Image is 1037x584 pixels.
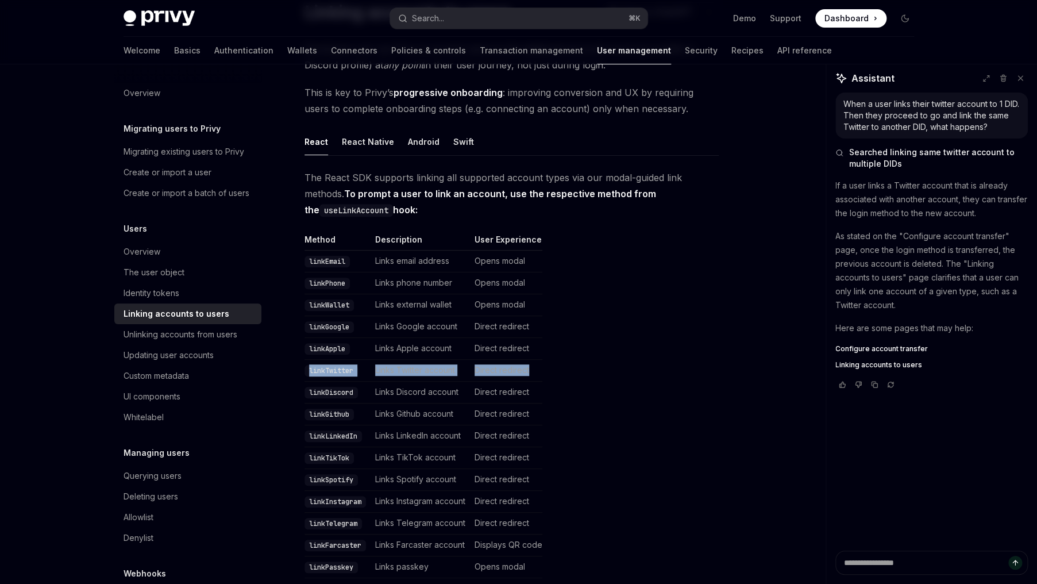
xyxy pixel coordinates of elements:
div: Identity tokens [124,286,179,300]
a: Demo [733,13,756,24]
a: Unlinking accounts from users [114,324,261,345]
div: Allowlist [124,510,153,524]
td: Direct redirect [470,338,542,360]
a: Welcome [124,37,160,64]
code: linkApple [304,343,350,355]
td: Links Farcaster account [371,535,470,556]
div: UI components [124,390,180,404]
h5: Migrating users to Privy [124,122,221,136]
a: Overview [114,83,261,103]
td: Direct redirect [470,404,542,425]
td: Displays QR code [470,535,542,556]
a: Linking accounts to users [114,303,261,324]
div: Overview [124,86,160,100]
code: useLinkAccount [319,204,393,217]
div: Create or import a batch of users [124,186,249,200]
td: Direct redirect [470,469,542,491]
code: linkTwitter [304,365,358,376]
td: Direct redirect [470,447,542,469]
button: Swift [453,128,474,155]
a: Identity tokens [114,283,261,303]
th: Description [371,234,470,251]
div: Updating user accounts [124,348,214,362]
td: Direct redirect [470,316,542,338]
span: ⌘ K [629,14,641,23]
button: React Native [342,128,394,155]
button: Search...⌘K [390,8,647,29]
a: Overview [114,241,261,262]
div: When a user links their twitter account to 1 DID. Then they proceed to go and link the same Twitt... [843,98,1020,133]
a: API reference [777,37,832,64]
code: linkPhone [304,278,350,289]
a: Create or import a user [114,162,261,183]
h5: Webhooks [124,567,166,581]
a: Security [685,37,718,64]
p: Here are some pages that may help: [835,321,1028,335]
div: Querying users [124,469,182,483]
td: Links Apple account [371,338,470,360]
div: Custom metadata [124,369,189,383]
strong: progressive onboarding [394,87,503,98]
td: Direct redirect [470,425,542,447]
td: Links Google account [371,316,470,338]
button: Send message [1008,556,1022,570]
th: Method [304,234,371,251]
span: Searched linking same twitter account to multiple DIDs [849,147,1028,170]
code: linkWallet [304,299,354,311]
span: This is key to Privy’s : improving conversion and UX by requiring users to complete onboarding st... [304,84,719,117]
td: Direct redirect [470,360,542,382]
td: Opens modal [470,251,542,272]
a: Support [770,13,801,24]
a: Transaction management [480,37,583,64]
p: As stated on the "Configure account transfer" page, once the login method is transferred, the pre... [835,229,1028,312]
a: Recipes [731,37,764,64]
a: Configure account transfer [835,344,1028,354]
code: linkGoogle [304,321,354,333]
a: Custom metadata [114,366,261,386]
span: Linking accounts to users [835,360,922,370]
code: linkGithub [304,409,354,420]
div: Whitelabel [124,410,164,424]
div: Unlinking accounts from users [124,328,237,341]
a: Create or import a batch of users [114,183,261,203]
div: The user object [124,266,184,279]
th: User Experience [470,234,542,251]
h5: Managing users [124,446,190,460]
p: If a user links a Twitter account that is already associated with another account, they can trans... [835,179,1028,220]
div: Create or import a user [124,166,211,179]
code: linkLinkedIn [304,431,362,442]
a: User management [597,37,671,64]
td: Links TikTok account [371,447,470,469]
td: Links phone number [371,272,470,294]
div: Overview [124,245,160,259]
a: Connectors [331,37,377,64]
div: Denylist [124,531,153,545]
button: React [304,128,328,155]
a: Allowlist [114,507,261,528]
td: Links Spotify account [371,469,470,491]
a: Querying users [114,466,261,486]
a: Deleting users [114,486,261,507]
code: linkFarcaster [304,540,366,551]
td: Links Discord account [371,382,470,404]
img: dark logo [124,10,195,26]
td: Links LinkedIn account [371,425,470,447]
a: Denylist [114,528,261,548]
code: linkTikTok [304,452,354,464]
td: Links email address [371,251,470,272]
span: Assistant [851,71,895,85]
div: Deleting users [124,490,178,504]
a: The user object [114,262,261,283]
td: Direct redirect [470,491,542,513]
td: Links Github account [371,404,470,425]
span: The React SDK supports linking all supported account types via our modal-guided link methods. [304,170,719,218]
div: Migrating existing users to Privy [124,145,244,159]
strong: To prompt a user to link an account, use the respective method from the hook: [304,188,656,216]
a: Dashboard [815,9,886,28]
td: Links external wallet [371,294,470,316]
td: Direct redirect [470,382,542,404]
span: Dashboard [824,13,869,24]
a: Whitelabel [114,407,261,428]
td: Links Instagram account [371,491,470,513]
a: Wallets [287,37,317,64]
